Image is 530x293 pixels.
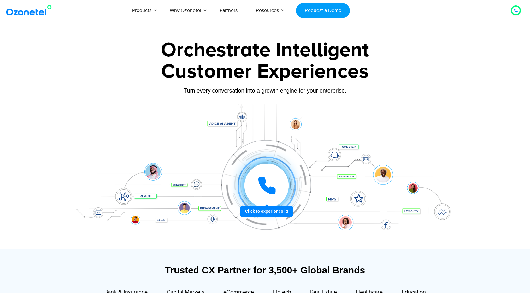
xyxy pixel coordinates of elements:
[71,265,459,276] div: Trusted CX Partner for 3,500+ Global Brands
[68,57,462,87] div: Customer Experiences
[296,3,350,18] a: Request a Demo
[68,40,462,60] div: Orchestrate Intelligent
[68,87,462,94] div: Turn every conversation into a growth engine for your enterprise.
